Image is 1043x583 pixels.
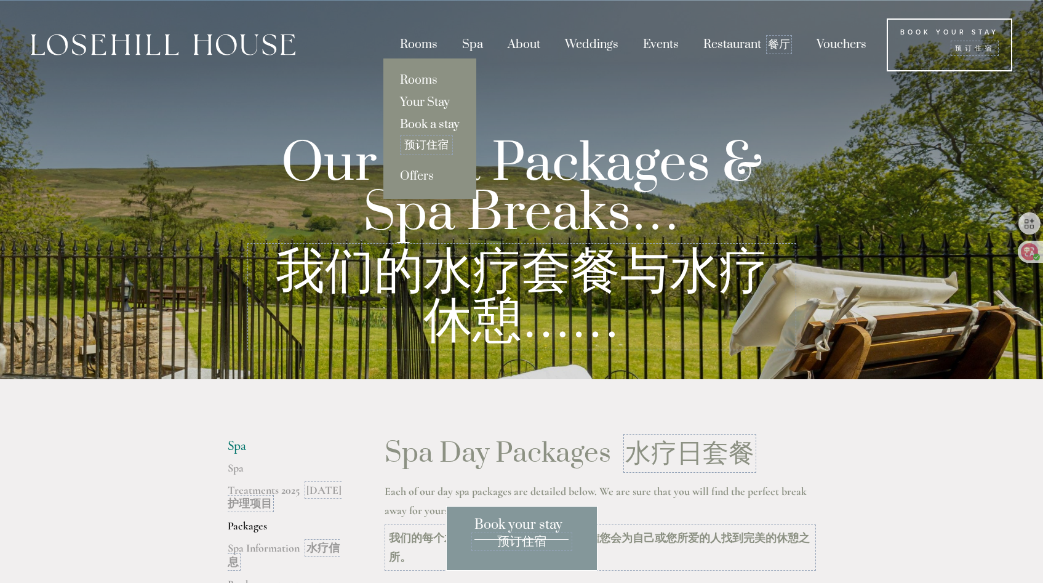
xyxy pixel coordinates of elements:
a: Book a stay预订住宿 [383,114,476,166]
h1: Spa Day Packages [385,438,816,469]
font: 预订住宿 [955,43,994,53]
li: Spa [228,438,345,454]
div: Restaurant [692,31,803,58]
a: Treatments 2025 [DATE]护理项目 [228,483,345,520]
p: Each of our day spa packages are detailed below. We are sure that you will find the perfect break... [385,482,816,576]
span: Book your stay [471,517,572,551]
font: 餐厅 [768,37,790,52]
font: 水疗日套餐 [625,436,754,471]
p: Our Spa Packages & Spa Breaks… [247,140,796,355]
div: Weddings [554,31,629,58]
img: Losehill House [31,34,295,55]
font: 预订住宿 [404,137,449,153]
a: Book your stay 预订住宿 [446,506,597,571]
a: Spa [228,461,345,483]
div: Rooms [389,31,449,58]
a: Offers [383,166,476,188]
font: [DATE]护理项目 [228,483,342,511]
a: Your Stay [383,92,476,114]
a: Book Your Stay预订住宿 [887,18,1012,71]
font: 我们的水疗套餐与水疗休憩…… [276,239,768,355]
div: Spa [451,31,494,58]
div: About [497,31,551,58]
a: Rooms [383,70,476,92]
div: Events [632,31,690,58]
font: 预订住宿 [497,533,546,550]
a: Vouchers [805,31,877,58]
